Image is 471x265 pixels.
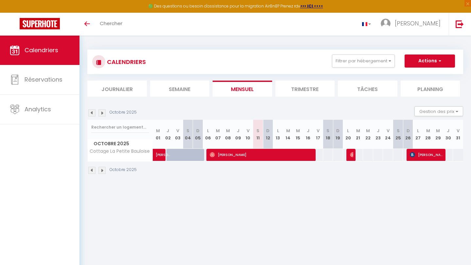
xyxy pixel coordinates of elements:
abbr: J [307,128,309,134]
abbr: D [196,128,200,134]
abbr: S [326,128,329,134]
th: 13 [273,120,283,149]
abbr: V [317,128,320,134]
abbr: M [426,128,430,134]
abbr: V [387,128,390,134]
p: Octobre 2025 [110,109,137,116]
th: 21 [353,120,363,149]
span: [PERSON_NAME] [395,19,441,27]
abbr: D [336,128,340,134]
abbr: M [286,128,290,134]
th: 17 [313,120,323,149]
th: 02 [163,120,173,149]
a: ... [PERSON_NAME] [376,13,449,36]
span: Octobre 2025 [88,139,153,148]
abbr: D [266,128,270,134]
img: logout [456,20,464,28]
th: 18 [323,120,333,149]
abbr: D [407,128,410,134]
abbr: M [226,128,230,134]
abbr: S [186,128,189,134]
abbr: L [277,128,279,134]
span: Réservations [25,75,62,84]
abbr: L [347,128,349,134]
th: 10 [243,120,253,149]
th: 06 [203,120,213,149]
th: 25 [393,120,403,149]
th: 11 [253,120,263,149]
li: Trimestre [275,81,335,97]
th: 29 [433,120,443,149]
li: Mensuel [213,81,272,97]
abbr: L [417,128,419,134]
th: 26 [403,120,413,149]
span: Calendriers [25,46,58,54]
p: Octobre 2025 [110,167,137,173]
th: 19 [333,120,343,149]
img: Super Booking [20,18,60,29]
th: 09 [233,120,243,149]
th: 14 [283,120,293,149]
span: [PERSON_NAME] [156,145,171,158]
th: 01 [153,120,163,149]
th: 16 [303,120,313,149]
li: Semaine [150,81,210,97]
a: >>> ICI <<<< [300,3,323,9]
abbr: V [176,128,179,134]
th: 07 [213,120,223,149]
button: Gestion des prix [414,106,463,116]
th: 31 [453,120,463,149]
span: [PERSON_NAME] [410,148,444,161]
th: 30 [443,120,453,149]
span: Chercher [100,20,122,27]
a: Chercher [95,13,127,36]
abbr: M [156,128,160,134]
span: [PERSON_NAME] [210,148,314,161]
th: 05 [193,120,203,149]
button: Actions [405,55,455,68]
th: 23 [373,120,383,149]
span: [PERSON_NAME] [350,148,353,161]
th: 03 [173,120,183,149]
abbr: S [397,128,400,134]
li: Tâches [338,81,397,97]
img: ... [381,19,391,28]
th: 15 [293,120,303,149]
th: 12 [263,120,273,149]
abbr: M [216,128,220,134]
abbr: V [247,128,250,134]
abbr: S [256,128,259,134]
li: Journalier [87,81,147,97]
span: Analytics [25,105,51,113]
th: 08 [223,120,233,149]
th: 20 [343,120,353,149]
abbr: J [166,128,169,134]
abbr: J [237,128,239,134]
li: Planning [401,81,460,97]
abbr: M [296,128,300,134]
abbr: M [366,128,370,134]
h3: CALENDRIERS [105,55,146,69]
abbr: J [447,128,449,134]
abbr: L [207,128,209,134]
th: 24 [383,120,393,149]
th: 27 [413,120,423,149]
th: 22 [363,120,373,149]
span: Cottage La Petite Bauloise [89,149,150,154]
button: Filtrer par hébergement [332,55,395,68]
input: Rechercher un logement... [91,121,149,133]
abbr: M [436,128,440,134]
abbr: M [356,128,360,134]
a: [PERSON_NAME] [153,149,163,161]
th: 28 [423,120,433,149]
th: 04 [183,120,193,149]
abbr: V [457,128,460,134]
abbr: J [377,128,379,134]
